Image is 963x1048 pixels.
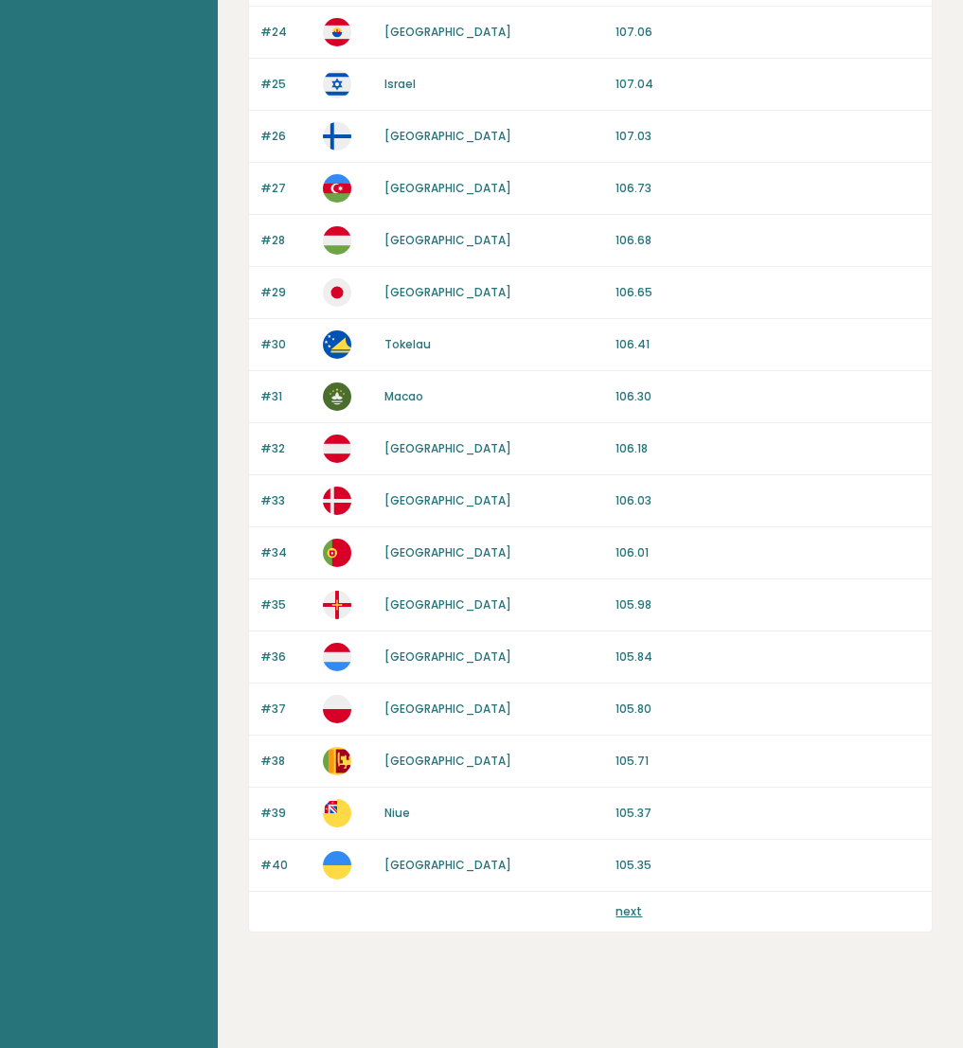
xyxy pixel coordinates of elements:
[615,336,920,353] p: 106.41
[615,857,920,874] p: 105.35
[384,701,511,717] a: [GEOGRAPHIC_DATA]
[260,232,312,249] p: #28
[323,851,351,879] img: ua.svg
[384,492,511,508] a: [GEOGRAPHIC_DATA]
[384,596,511,613] a: [GEOGRAPHIC_DATA]
[260,388,312,405] p: #31
[323,70,351,98] img: il.svg
[260,440,312,457] p: #32
[615,701,920,718] p: 105.80
[384,857,511,873] a: [GEOGRAPHIC_DATA]
[384,232,511,248] a: [GEOGRAPHIC_DATA]
[384,388,423,404] a: Macao
[260,284,312,301] p: #29
[384,24,511,40] a: [GEOGRAPHIC_DATA]
[260,596,312,613] p: #35
[384,336,431,352] a: Tokelau
[384,284,511,300] a: [GEOGRAPHIC_DATA]
[615,903,642,919] a: next
[323,278,351,307] img: jp.svg
[323,747,351,775] img: lk.svg
[384,128,511,144] a: [GEOGRAPHIC_DATA]
[615,284,920,301] p: 106.65
[323,591,351,619] img: gg.svg
[384,805,410,821] a: Niue
[615,24,920,41] p: 107.06
[615,805,920,822] p: 105.37
[615,753,920,770] p: 105.71
[260,76,312,93] p: #25
[323,695,351,723] img: pl.svg
[615,596,920,613] p: 105.98
[260,492,312,509] p: #33
[323,18,351,46] img: pf.svg
[260,857,312,874] p: #40
[615,180,920,197] p: 106.73
[384,440,511,456] a: [GEOGRAPHIC_DATA]
[384,544,511,560] a: [GEOGRAPHIC_DATA]
[260,336,312,353] p: #30
[384,180,511,196] a: [GEOGRAPHIC_DATA]
[615,544,920,561] p: 106.01
[615,492,920,509] p: 106.03
[323,330,351,359] img: tk.svg
[260,805,312,822] p: #39
[260,753,312,770] p: #38
[615,232,920,249] p: 106.68
[323,643,351,671] img: lu.svg
[260,24,312,41] p: #24
[323,226,351,255] img: hu.svg
[323,799,351,827] img: nu.svg
[615,440,920,457] p: 106.18
[260,128,312,145] p: #26
[615,388,920,405] p: 106.30
[384,76,416,92] a: Israel
[384,648,511,665] a: [GEOGRAPHIC_DATA]
[323,487,351,515] img: dk.svg
[260,544,312,561] p: #34
[384,753,511,769] a: [GEOGRAPHIC_DATA]
[615,648,920,666] p: 105.84
[323,435,351,463] img: at.svg
[615,128,920,145] p: 107.03
[323,174,351,203] img: az.svg
[615,76,920,93] p: 107.04
[260,701,312,718] p: #37
[260,648,312,666] p: #36
[260,180,312,197] p: #27
[323,122,351,151] img: fi.svg
[323,382,351,411] img: mo.svg
[323,539,351,567] img: pt.svg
